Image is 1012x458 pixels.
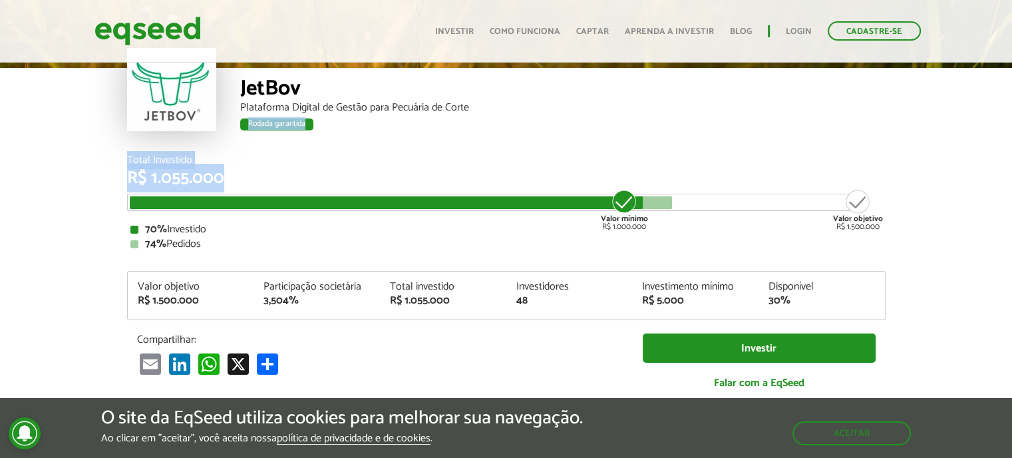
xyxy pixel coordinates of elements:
[254,353,281,375] a: Compartilhar
[130,224,882,235] div: Investido
[643,334,876,363] a: Investir
[127,170,886,187] div: R$ 1.055.000
[490,27,560,36] a: Como funciona
[263,296,370,306] div: 3,504%
[130,239,882,250] div: Pedidos
[576,27,609,36] a: Captar
[138,296,244,306] div: R$ 1.500.000
[601,212,648,225] strong: Valor mínimo
[833,212,883,225] strong: Valor objetivo
[145,235,166,253] strong: 74%
[137,353,164,375] a: Email
[768,296,875,306] div: 30%
[642,282,749,292] div: Investimento mínimo
[516,282,622,292] div: Investidores
[516,296,622,306] div: 48
[101,408,583,429] h5: O site da EqSeed utiliza cookies para melhorar sua navegação.
[435,27,474,36] a: Investir
[642,296,749,306] div: R$ 5.000
[263,282,370,292] div: Participação societária
[833,188,883,231] div: R$ 1.500.000
[240,118,313,130] div: Rodada garantida
[643,369,876,397] a: Falar com a EqSeed
[730,27,752,36] a: Blog
[599,188,649,231] div: R$ 1.000.000
[166,353,193,375] a: LinkedIn
[828,21,921,41] a: Cadastre-se
[137,334,623,346] p: Compartilhar:
[138,282,244,292] div: Valor objetivo
[792,421,911,445] button: Aceitar
[225,353,252,375] a: X
[390,296,496,306] div: R$ 1.055.000
[127,155,886,166] div: Total Investido
[94,13,201,49] img: EqSeed
[240,103,886,113] div: Plataforma Digital de Gestão para Pecuária de Corte
[196,353,222,375] a: WhatsApp
[101,432,583,445] p: Ao clicar em "aceitar", você aceita nossa .
[625,27,714,36] a: Aprenda a investir
[145,220,167,238] strong: 70%
[390,282,496,292] div: Total investido
[277,433,430,445] a: política de privacidade e de cookies
[786,27,812,36] a: Login
[240,78,886,103] div: JetBov
[768,282,875,292] div: Disponível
